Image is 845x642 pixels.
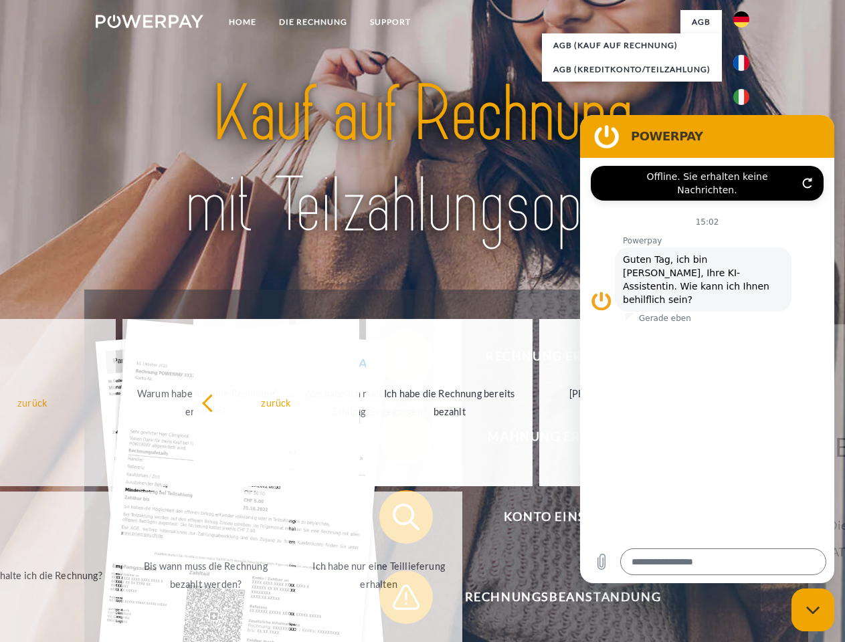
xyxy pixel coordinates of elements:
span: Rechnungsbeanstandung [399,570,727,624]
div: Warum habe ich eine Rechnung erhalten? [130,385,281,421]
iframe: Messaging-Fenster [580,115,834,583]
button: Konto einsehen [379,490,727,544]
iframe: Schaltfläche zum Öffnen des Messaging-Fensters; Konversation läuft [791,588,834,631]
div: Ich habe die Rechnung bereits bezahlt [374,385,525,421]
a: DIE RECHNUNG [268,10,359,34]
button: Rechnungsbeanstandung [379,570,727,624]
div: Ich habe nur eine Teillieferung erhalten [304,557,454,593]
img: logo-powerpay-white.svg [96,15,203,28]
a: Home [217,10,268,34]
img: it [733,89,749,105]
a: SUPPORT [359,10,422,34]
div: Bis wann muss die Rechnung bezahlt werden? [130,557,281,593]
img: de [733,11,749,27]
div: [PERSON_NAME] wurde retourniert [547,385,698,421]
a: agb [680,10,722,34]
span: Konto einsehen [399,490,727,544]
a: AGB (Kreditkonto/Teilzahlung) [542,58,722,82]
img: title-powerpay_de.svg [128,64,717,256]
a: AGB (Kauf auf Rechnung) [542,33,722,58]
img: fr [733,55,749,71]
div: zurück [201,393,352,411]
